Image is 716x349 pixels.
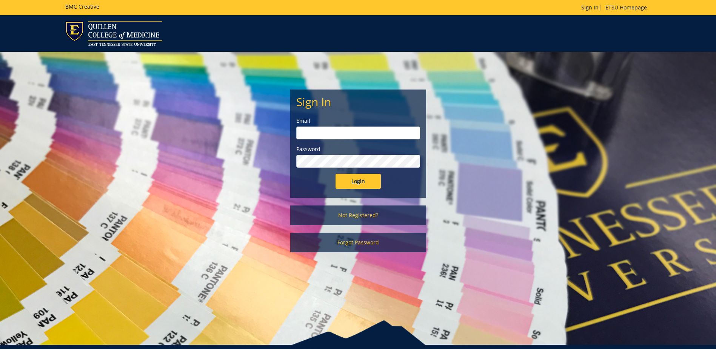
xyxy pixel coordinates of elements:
[290,233,426,252] a: Forgot Password
[65,4,99,9] h5: BMC Creative
[296,145,420,153] label: Password
[290,205,426,225] a: Not Registered?
[581,4,599,11] a: Sign In
[65,21,162,46] img: ETSU logo
[296,96,420,108] h2: Sign In
[602,4,651,11] a: ETSU Homepage
[296,117,420,125] label: Email
[581,4,651,11] p: |
[336,174,381,189] input: Login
